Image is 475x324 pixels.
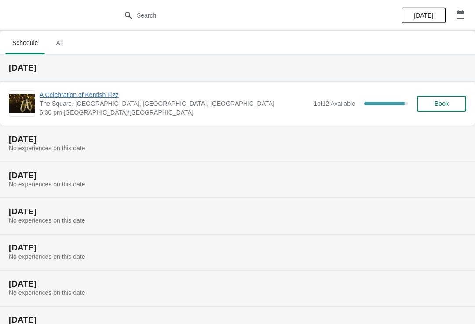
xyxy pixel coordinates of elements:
span: No experiences on this date [9,181,85,188]
span: No experiences on this date [9,253,85,260]
input: Search [136,7,356,23]
span: A Celebration of Kentish Fizz [40,90,309,99]
button: Book [417,96,466,112]
span: No experiences on this date [9,145,85,152]
h2: [DATE] [9,207,466,216]
h2: [DATE] [9,135,466,144]
h2: [DATE] [9,243,466,252]
span: 6:30 pm [GEOGRAPHIC_DATA]/[GEOGRAPHIC_DATA] [40,108,309,117]
h2: [DATE] [9,279,466,288]
span: 1 of 12 Available [314,100,355,107]
span: The Square, [GEOGRAPHIC_DATA], [GEOGRAPHIC_DATA], [GEOGRAPHIC_DATA] [40,99,309,108]
h2: [DATE] [9,171,466,180]
span: [DATE] [414,12,433,19]
span: No experiences on this date [9,289,85,296]
img: A Celebration of Kentish Fizz | The Square, Chilham, Canterbury, UK | 6:30 pm Europe/London [9,94,35,113]
span: All [48,35,70,51]
span: Schedule [5,35,45,51]
h2: [DATE] [9,63,466,72]
button: [DATE] [402,7,446,23]
span: No experiences on this date [9,217,85,224]
span: Book [435,100,449,107]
